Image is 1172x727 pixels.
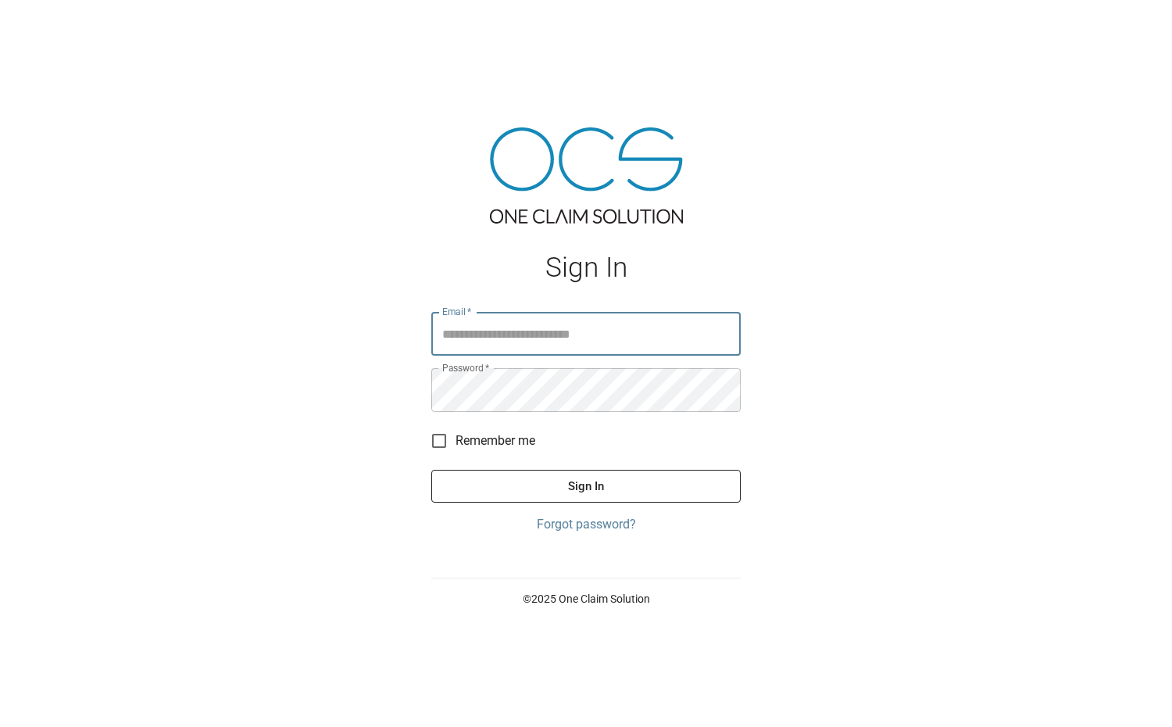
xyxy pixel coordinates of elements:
label: Password [442,361,489,374]
img: ocs-logo-white-transparent.png [19,9,81,41]
p: © 2025 One Claim Solution [431,591,741,607]
label: Email [442,305,472,318]
button: Sign In [431,470,741,503]
span: Remember me [456,432,535,450]
h1: Sign In [431,252,741,284]
img: ocs-logo-tra.png [490,127,683,224]
a: Forgot password? [431,515,741,534]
